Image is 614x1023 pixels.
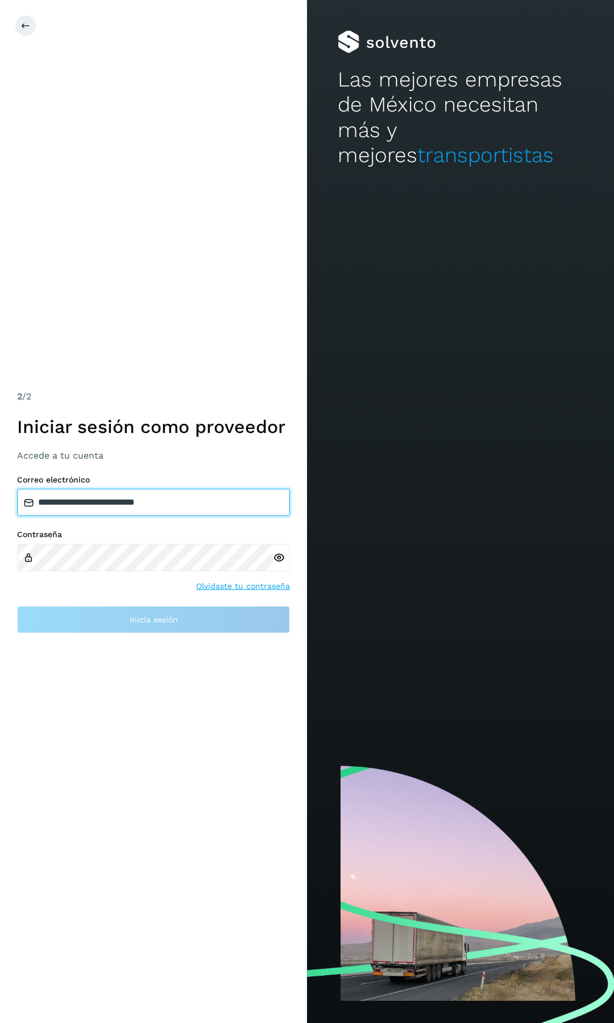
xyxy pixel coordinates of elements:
span: transportistas [417,143,554,167]
button: Inicia sesión [17,606,290,633]
h2: Las mejores empresas de México necesitan más y mejores [338,67,583,168]
h1: Iniciar sesión como proveedor [17,416,290,438]
label: Correo electrónico [17,475,290,485]
span: Inicia sesión [130,616,178,624]
span: 2 [17,391,22,402]
div: /2 [17,390,290,403]
h3: Accede a tu cuenta [17,450,290,461]
label: Contraseña [17,530,290,539]
a: Olvidaste tu contraseña [196,580,290,592]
